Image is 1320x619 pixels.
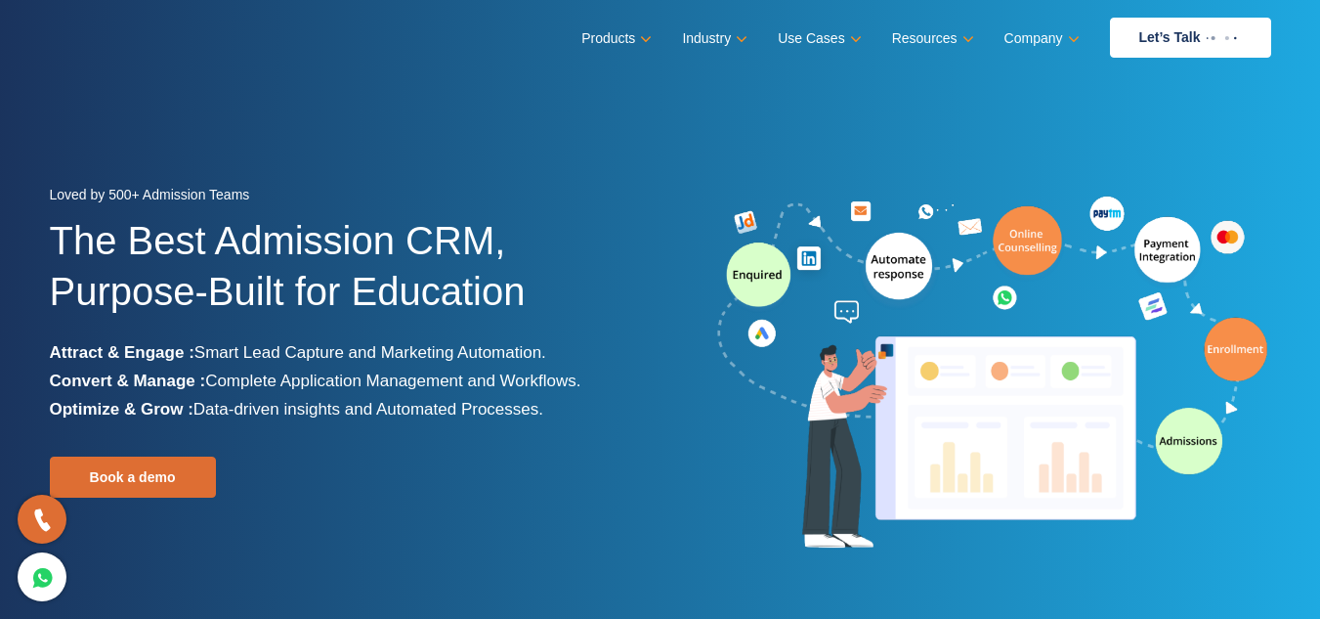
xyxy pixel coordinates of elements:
a: Let’s Talk [1110,18,1271,58]
span: Smart Lead Capture and Marketing Automation. [194,343,546,362]
a: Company [1004,24,1076,53]
h1: The Best Admission CRM, Purpose-Built for Education [50,215,646,338]
b: Attract & Engage : [50,343,194,362]
b: Convert & Manage : [50,372,206,390]
a: Products [581,24,648,53]
span: Data-driven insights and Automated Processes. [193,400,543,419]
a: Use Cases [778,24,857,53]
b: Optimize & Grow : [50,400,193,419]
a: Resources [892,24,970,53]
div: Loved by 500+ Admission Teams [50,181,646,215]
a: Book a demo [50,457,216,498]
span: Complete Application Management and Workflows. [205,372,580,390]
img: admission-software-home-page-header [714,192,1271,556]
a: Industry [682,24,744,53]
